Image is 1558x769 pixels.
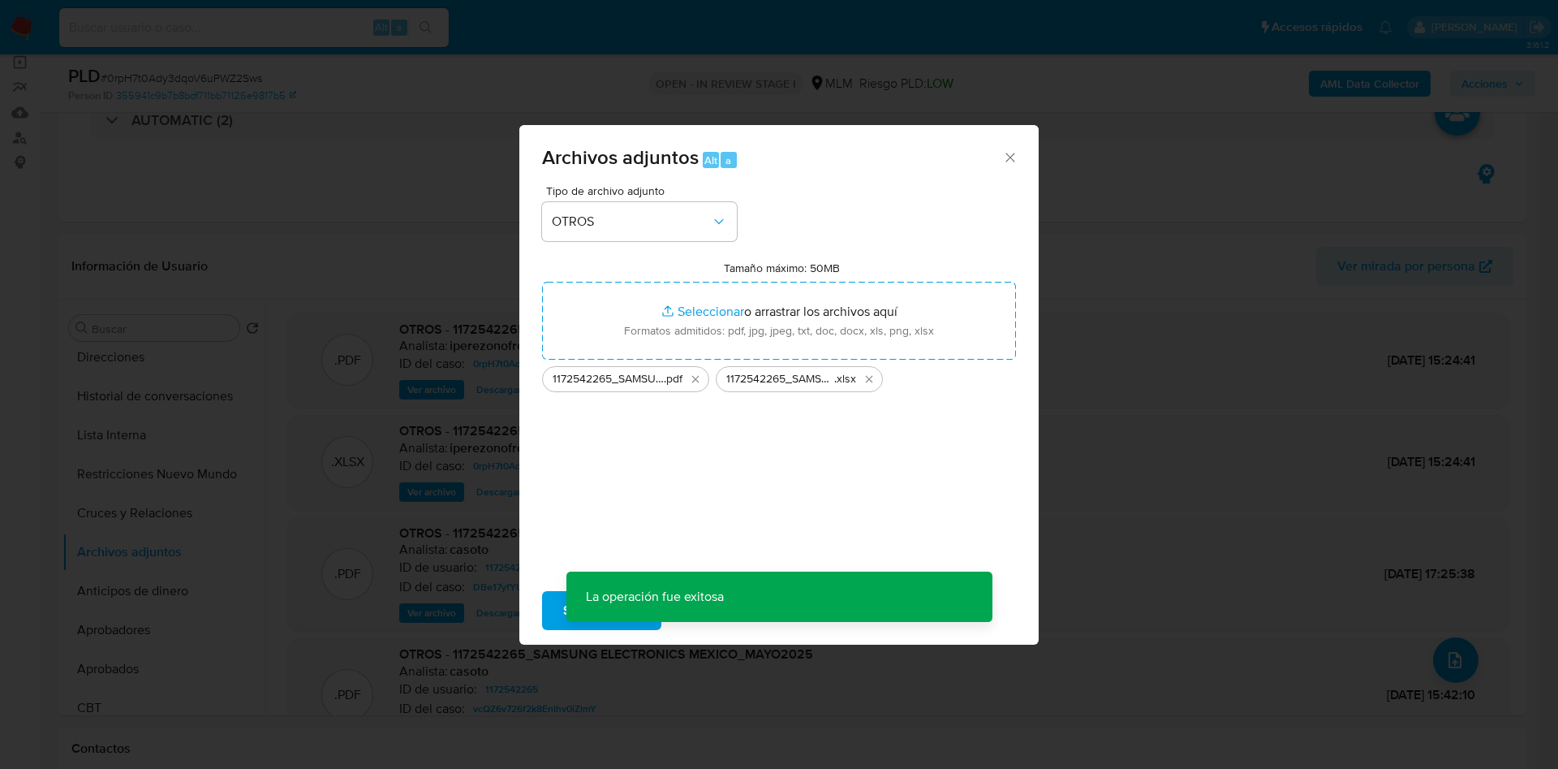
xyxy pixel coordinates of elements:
[542,591,661,630] button: Subir archivo
[689,593,742,629] span: Cancelar
[724,261,840,275] label: Tamaño máximo: 50MB
[566,572,743,622] p: La operación fue exitosa
[542,360,1016,392] ul: Archivos seleccionados
[542,202,737,241] button: OTROS
[686,369,705,389] button: Eliminar 1172542265_SAMSUNG ELECTRONICS MEXICO_SEP25.pdf
[726,371,834,387] span: 1172542265_SAMSUNG ELECTRONICS MEXICO_SEP2025
[704,153,717,168] span: Alt
[553,371,664,387] span: 1172542265_SAMSUNG ELECTRONICS MEXICO_SEP25
[664,371,682,387] span: .pdf
[546,185,741,197] span: Tipo de archivo adjunto
[859,369,879,389] button: Eliminar 1172542265_SAMSUNG ELECTRONICS MEXICO_SEP2025.xlsx
[1002,149,1017,164] button: Cerrar
[542,143,699,171] span: Archivos adjuntos
[552,214,711,230] span: OTROS
[563,593,640,629] span: Subir archivo
[834,371,856,387] span: .xlsx
[725,153,731,168] span: a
